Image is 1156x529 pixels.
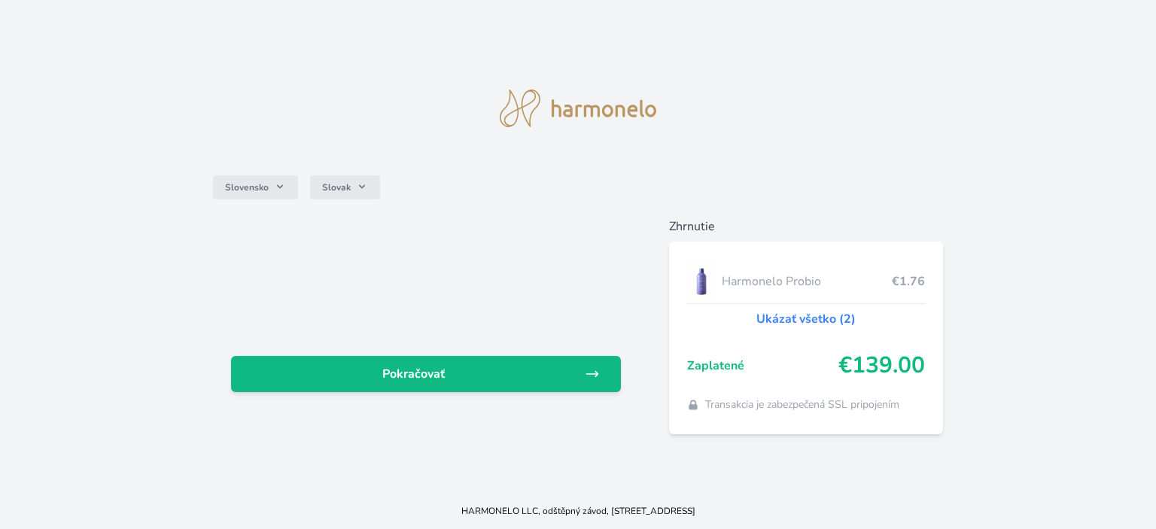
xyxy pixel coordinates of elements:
[243,365,585,383] span: Pokračovať
[838,352,925,379] span: €139.00
[705,397,899,412] span: Transakcia je zabezpečená SSL pripojením
[756,310,856,328] a: Ukázať všetko (2)
[213,175,298,199] button: Slovensko
[687,263,716,300] img: CLEAN_PROBIO_se_stinem_x-lo.jpg
[892,272,925,290] span: €1.76
[500,90,656,127] img: logo.svg
[231,356,621,392] a: Pokračovať
[322,181,351,193] span: Slovak
[669,217,943,236] h6: Zhrnutie
[687,357,838,375] span: Zaplatené
[225,181,269,193] span: Slovensko
[310,175,380,199] button: Slovak
[722,272,892,290] span: Harmonelo Probio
